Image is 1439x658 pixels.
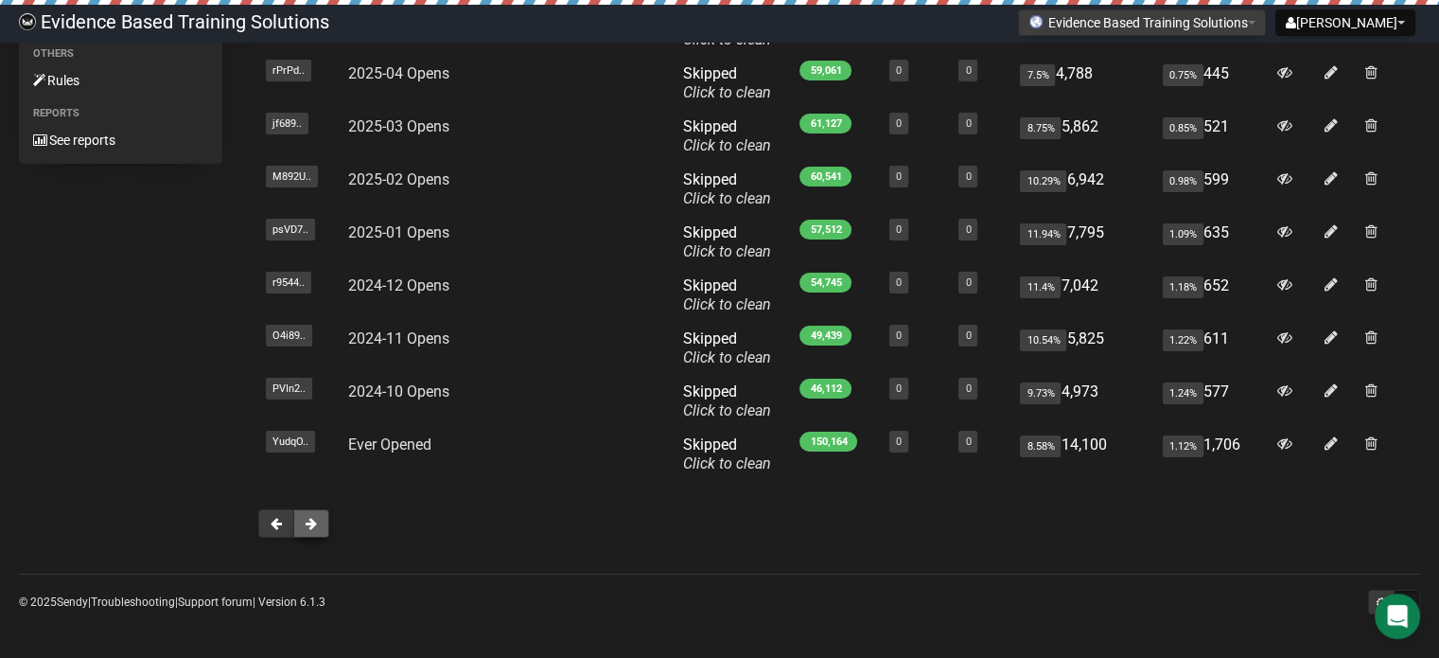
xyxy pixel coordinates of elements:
[1155,428,1269,481] td: 1,706
[896,276,902,289] a: 0
[965,436,971,448] a: 0
[1020,436,1061,457] span: 8.58%
[266,60,311,81] span: rPrPd..
[1163,329,1203,351] span: 1.22%
[682,223,770,260] span: Skipped
[1155,110,1269,163] td: 521
[348,276,449,294] a: 2024-12 Opens
[1375,594,1420,639] div: Open Intercom Messenger
[1012,269,1155,322] td: 7,042
[965,170,971,183] a: 0
[1020,117,1061,139] span: 8.75%
[965,329,971,342] a: 0
[682,136,770,154] a: Click to clean
[266,166,318,187] span: M892U..
[1012,322,1155,375] td: 5,825
[1012,57,1155,110] td: 4,788
[266,113,308,134] span: jf689..
[1028,14,1044,29] img: favicons
[1163,382,1203,404] span: 1.24%
[266,219,315,240] span: psVD7..
[266,272,311,293] span: r9544..
[799,432,857,452] span: 150,164
[1163,436,1203,457] span: 1.12%
[348,382,449,400] a: 2024-10 Opens
[682,83,770,101] a: Click to clean
[1020,223,1066,245] span: 11.94%
[1012,428,1155,481] td: 14,100
[896,117,902,130] a: 0
[1163,276,1203,298] span: 1.18%
[799,379,851,399] span: 46,112
[1012,216,1155,269] td: 7,795
[1163,64,1203,86] span: 0.75%
[1163,170,1203,192] span: 0.98%
[1012,163,1155,216] td: 6,942
[1155,163,1269,216] td: 599
[682,295,770,313] a: Click to clean
[57,596,88,609] a: Sendy
[682,329,770,366] span: Skipped
[19,125,222,155] a: See reports
[896,223,902,236] a: 0
[682,436,770,472] span: Skipped
[965,223,971,236] a: 0
[348,64,449,82] a: 2025-04 Opens
[1155,269,1269,322] td: 652
[1018,9,1266,36] button: Evidence Based Training Solutions
[1020,170,1066,192] span: 10.29%
[1020,276,1061,298] span: 11.4%
[682,276,770,313] span: Skipped
[682,117,770,154] span: Skipped
[682,382,770,419] span: Skipped
[91,596,175,609] a: Troubleshooting
[799,114,851,133] span: 61,127
[682,64,770,101] span: Skipped
[19,65,222,96] a: Rules
[348,223,449,241] a: 2025-01 Opens
[19,13,36,30] img: 6a635aadd5b086599a41eda90e0773ac
[1163,117,1203,139] span: 0.85%
[19,102,222,125] li: Reports
[799,167,851,187] span: 60,541
[1275,9,1415,36] button: [PERSON_NAME]
[682,348,770,366] a: Click to clean
[682,189,770,207] a: Click to clean
[1155,57,1269,110] td: 445
[1155,322,1269,375] td: 611
[965,64,971,77] a: 0
[799,273,851,293] span: 54,745
[896,170,902,183] a: 0
[1155,216,1269,269] td: 635
[348,436,431,453] a: Ever Opened
[348,117,449,135] a: 2025-03 Opens
[1163,223,1203,245] span: 1.09%
[266,378,312,400] span: PVIn2..
[266,325,312,347] span: O4i89..
[799,61,851,80] span: 59,061
[348,170,449,188] a: 2025-02 Opens
[965,117,971,130] a: 0
[1020,64,1055,86] span: 7.5%
[799,220,851,240] span: 57,512
[19,592,325,613] p: © 2025 | | | Version 6.1.3
[896,329,902,342] a: 0
[1020,329,1066,351] span: 10.54%
[1155,375,1269,428] td: 577
[682,170,770,207] span: Skipped
[19,43,222,65] li: Others
[348,329,449,347] a: 2024-11 Opens
[896,382,902,395] a: 0
[799,326,851,346] span: 49,439
[266,431,315,453] span: YudqO..
[896,436,902,448] a: 0
[1020,382,1061,404] span: 9.73%
[682,242,770,260] a: Click to clean
[682,454,770,472] a: Click to clean
[682,401,770,419] a: Click to clean
[178,596,253,609] a: Support forum
[1012,110,1155,163] td: 5,862
[1012,375,1155,428] td: 4,973
[896,64,902,77] a: 0
[965,382,971,395] a: 0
